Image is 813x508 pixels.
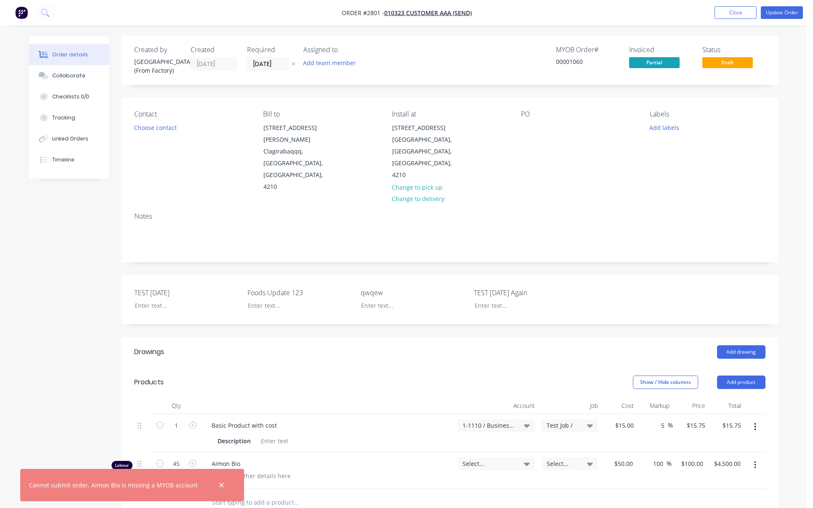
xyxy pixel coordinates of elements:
[645,122,684,133] button: Add labels
[601,397,637,414] div: Cost
[52,156,74,164] div: Timeline
[361,288,466,298] label: qwqew
[191,46,237,54] div: Created
[205,419,284,431] div: Basic Product with cost
[29,86,109,107] button: Checklists 0/0
[303,57,361,69] button: Add team member
[637,397,673,414] div: Markup
[547,459,579,468] span: Select...
[392,122,462,134] div: [STREET_ADDRESS]
[29,65,109,86] button: Collaborate
[29,44,109,65] button: Order details
[474,288,579,298] label: TEST [DATE] Again
[256,122,340,193] div: [STREET_ADDRESS][PERSON_NAME]Clagirabaqqq, [GEOGRAPHIC_DATA], [GEOGRAPHIC_DATA], 4210
[384,9,472,17] a: 010323 Customer AAA (Send)
[761,6,803,19] button: Update Order
[29,481,198,489] div: Cannot submit order. Aimon Bio is missing a MYOB account
[556,46,619,54] div: MYOB Order #
[392,110,507,118] div: Install at
[717,376,765,389] button: Add product
[247,46,293,54] div: Required
[717,345,765,359] button: Add drawing
[392,134,462,181] div: [GEOGRAPHIC_DATA], [GEOGRAPHIC_DATA], [GEOGRAPHIC_DATA], 4210
[387,193,449,204] button: Change to delivery
[151,397,202,414] div: Qty
[629,57,680,68] span: Partial
[29,107,109,128] button: Tracking
[112,461,133,470] div: Labour
[462,421,515,430] span: 1-1110 / Business Bank Account #1
[633,376,698,389] button: Show / Hide columns
[263,110,378,118] div: Bill to
[454,397,538,414] div: Account
[214,435,254,447] div: Description
[134,212,765,220] div: Notes
[212,459,451,468] span: Aimon Bio
[387,181,447,193] button: Change to pick up
[521,110,636,118] div: PO
[556,57,619,66] div: 00001060
[29,128,109,149] button: Linked Orders
[134,347,164,357] div: Drawings
[129,122,181,133] button: Choose contact
[538,397,601,414] div: Job
[263,146,333,193] div: Clagirabaqqq, [GEOGRAPHIC_DATA], [GEOGRAPHIC_DATA], 4210
[702,57,753,68] span: Draft
[134,46,181,54] div: Created by
[673,397,709,414] div: Price
[29,149,109,170] button: Timeline
[303,46,388,54] div: Assigned to
[134,57,181,75] div: [GEOGRAPHIC_DATA] (From Factory)
[52,51,88,58] div: Order details
[342,9,384,17] span: Order #2801 -
[52,72,85,79] div: Collaborate
[134,110,250,118] div: Contact
[385,122,469,181] div: [STREET_ADDRESS][GEOGRAPHIC_DATA], [GEOGRAPHIC_DATA], [GEOGRAPHIC_DATA], 4210
[263,122,333,146] div: [STREET_ADDRESS][PERSON_NAME]
[702,46,765,54] div: Status
[668,421,673,430] span: %
[667,459,672,468] span: %
[247,288,353,298] label: Foods Update 123
[650,110,765,118] div: Labels
[298,57,360,69] button: Add team member
[52,114,75,122] div: Tracking
[52,135,88,143] div: Linked Orders
[462,459,515,468] span: Select...
[547,421,579,430] span: Test Job /
[629,46,692,54] div: Invoiced
[709,397,744,414] div: Total
[715,6,757,19] button: Close
[15,6,28,19] img: Factory
[134,288,239,298] label: TEST [DATE]
[52,93,89,101] div: Checklists 0/0
[134,377,164,387] div: Products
